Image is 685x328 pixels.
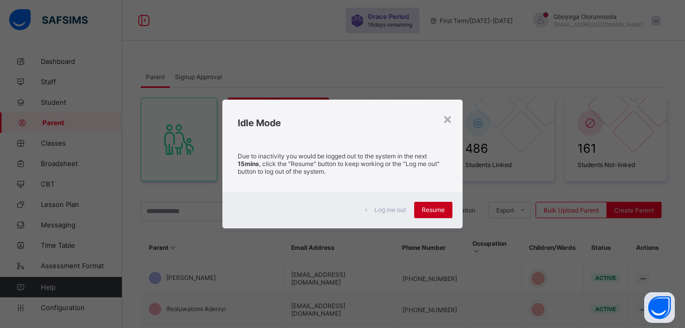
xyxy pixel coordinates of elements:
[644,292,675,323] button: Open asap
[238,152,447,175] p: Due to inactivity you would be logged out to the system in the next , click the "Resume" button t...
[422,206,445,214] span: Resume
[374,206,406,214] span: Log me out
[443,110,452,127] div: ×
[238,118,447,128] h2: Idle Mode
[238,160,259,168] strong: 15mins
